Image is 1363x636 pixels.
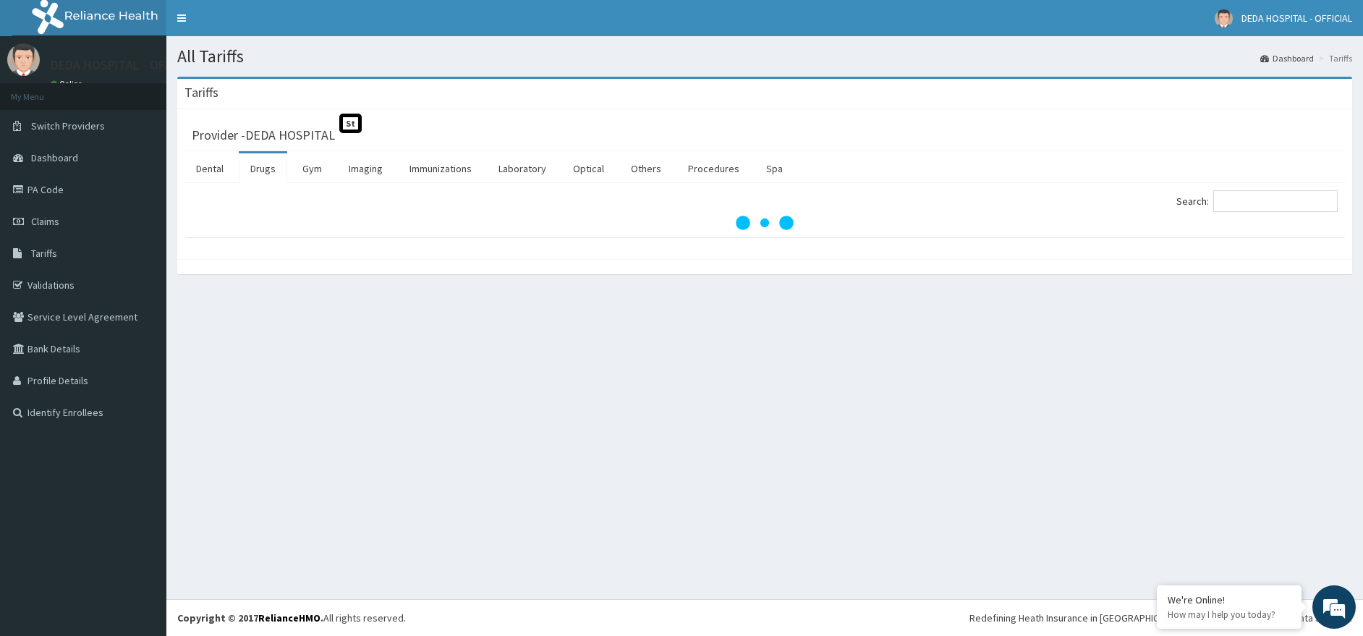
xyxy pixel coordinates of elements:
span: DEDA HOSPITAL - OFFICIAL [1241,12,1352,25]
h3: Tariffs [184,86,218,99]
span: Claims [31,215,59,228]
a: Procedures [676,153,751,184]
input: Search: [1213,190,1338,212]
strong: Copyright © 2017 . [177,611,323,624]
a: Optical [561,153,616,184]
h1: All Tariffs [177,47,1352,66]
a: Others [619,153,673,184]
a: RelianceHMO [258,611,320,624]
div: We're Online! [1168,593,1291,606]
a: Spa [755,153,794,184]
div: Redefining Heath Insurance in [GEOGRAPHIC_DATA] using Telemedicine and Data Science! [969,611,1352,625]
span: Dashboard [31,151,78,164]
label: Search: [1176,190,1338,212]
p: DEDA HOSPITAL - OFFICIAL [51,59,200,72]
h3: Provider - DEDA HOSPITAL [192,129,335,142]
span: Tariffs [31,247,57,260]
a: Imaging [337,153,394,184]
img: User Image [1215,9,1233,27]
footer: All rights reserved. [166,599,1363,636]
a: Drugs [239,153,287,184]
a: Gym [291,153,334,184]
img: User Image [7,43,40,76]
span: St [339,114,362,133]
p: How may I help you today? [1168,609,1291,621]
a: Online [51,79,85,89]
a: Laboratory [487,153,558,184]
span: Switch Providers [31,119,105,132]
a: Dashboard [1260,52,1314,64]
a: Dental [184,153,235,184]
a: Immunizations [398,153,483,184]
svg: audio-loading [736,194,794,252]
li: Tariffs [1315,52,1352,64]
